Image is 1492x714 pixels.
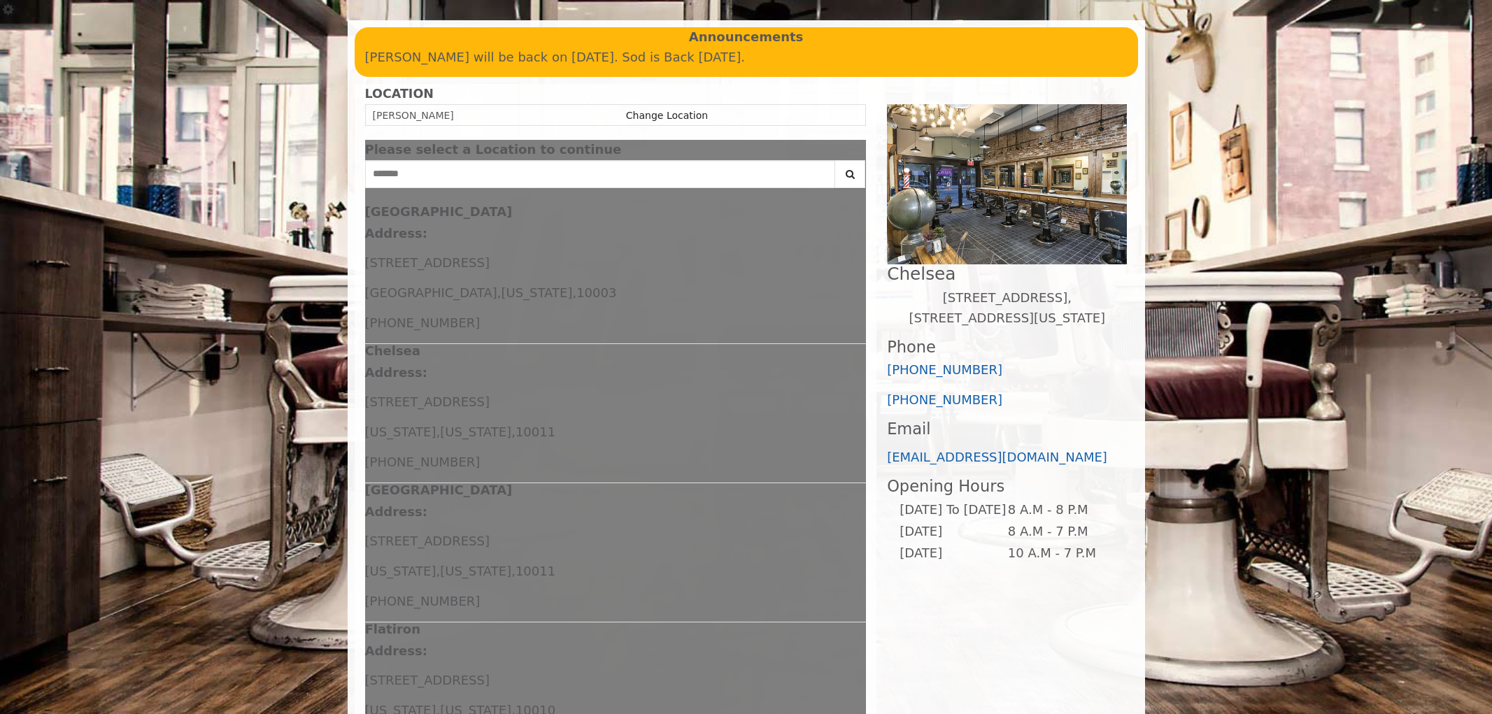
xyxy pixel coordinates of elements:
[365,343,420,358] b: Chelsea
[1007,543,1116,564] td: 10 A.M - 7 P.M
[365,424,436,439] span: [US_STATE]
[899,521,1007,543] td: [DATE]
[365,87,434,101] b: LOCATION
[899,499,1007,521] td: [DATE] To [DATE]
[365,594,481,608] span: [PHONE_NUMBER]
[365,160,867,195] div: Center Select
[440,424,511,439] span: [US_STATE]
[365,285,497,300] span: [GEOGRAPHIC_DATA]
[365,673,490,687] span: [STREET_ADDRESS]
[373,110,454,121] span: [PERSON_NAME]
[440,564,511,578] span: [US_STATE]
[365,160,836,188] input: Search Center
[365,48,1128,68] p: [PERSON_NAME] will be back on [DATE]. Sod is Back [DATE].
[516,424,555,439] span: 10011
[572,285,576,300] span: ,
[887,478,1127,495] h3: Opening Hours
[511,424,516,439] span: ,
[365,142,622,157] span: Please select a Location to continue
[497,285,502,300] span: ,
[576,285,616,300] span: 10003
[365,365,427,380] b: Address:
[887,264,1127,283] h2: Chelsea
[365,483,513,497] b: [GEOGRAPHIC_DATA]
[845,145,866,155] button: close dialog
[436,564,440,578] span: ,
[365,226,427,241] b: Address:
[1007,499,1116,521] td: 8 A.M - 8 P.M
[365,534,490,548] span: [STREET_ADDRESS]
[365,394,490,409] span: [STREET_ADDRESS]
[887,338,1127,356] h3: Phone
[365,622,420,636] b: Flatiron
[887,450,1107,464] a: [EMAIL_ADDRESS][DOMAIN_NAME]
[626,110,708,121] a: Change Location
[365,643,427,658] b: Address:
[511,564,516,578] span: ,
[365,204,513,219] b: [GEOGRAPHIC_DATA]
[365,504,427,519] b: Address:
[365,455,481,469] span: [PHONE_NUMBER]
[516,564,555,578] span: 10011
[689,27,804,48] b: Announcements
[365,315,481,330] span: [PHONE_NUMBER]
[501,285,572,300] span: [US_STATE]
[842,169,858,179] i: Search button
[887,288,1127,329] p: [STREET_ADDRESS],[STREET_ADDRESS][US_STATE]
[365,564,436,578] span: [US_STATE]
[899,543,1007,564] td: [DATE]
[887,362,1002,377] a: [PHONE_NUMBER]
[365,255,490,270] span: [STREET_ADDRESS]
[436,424,440,439] span: ,
[1007,521,1116,543] td: 8 A.M - 7 P.M
[887,420,1127,438] h3: Email
[887,392,1002,407] a: [PHONE_NUMBER]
